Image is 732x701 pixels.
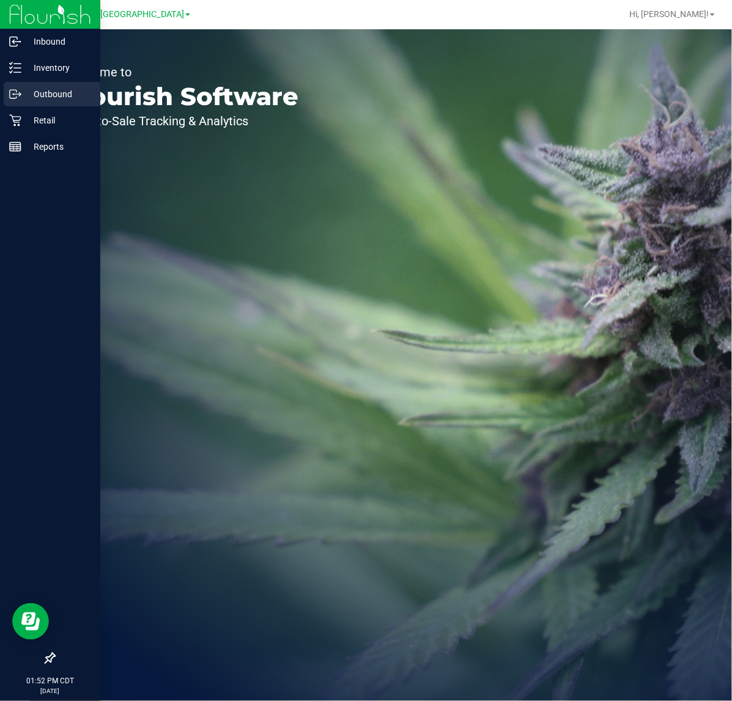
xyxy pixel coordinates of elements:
p: Retail [21,113,95,128]
inline-svg: Reports [9,141,21,153]
p: Outbound [21,87,95,101]
iframe: Resource center [12,603,49,640]
p: Reports [21,139,95,154]
span: Hi, [PERSON_NAME]! [629,9,709,19]
p: [DATE] [6,686,95,695]
span: TX Austin [GEOGRAPHIC_DATA] [59,9,184,20]
inline-svg: Outbound [9,88,21,100]
inline-svg: Retail [9,114,21,127]
p: 01:52 PM CDT [6,675,95,686]
inline-svg: Inventory [9,62,21,74]
p: Flourish Software [66,84,298,109]
inline-svg: Inbound [9,35,21,48]
p: Inventory [21,61,95,75]
p: Inbound [21,34,95,49]
p: Welcome to [66,66,298,78]
p: Seed-to-Sale Tracking & Analytics [66,115,298,127]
